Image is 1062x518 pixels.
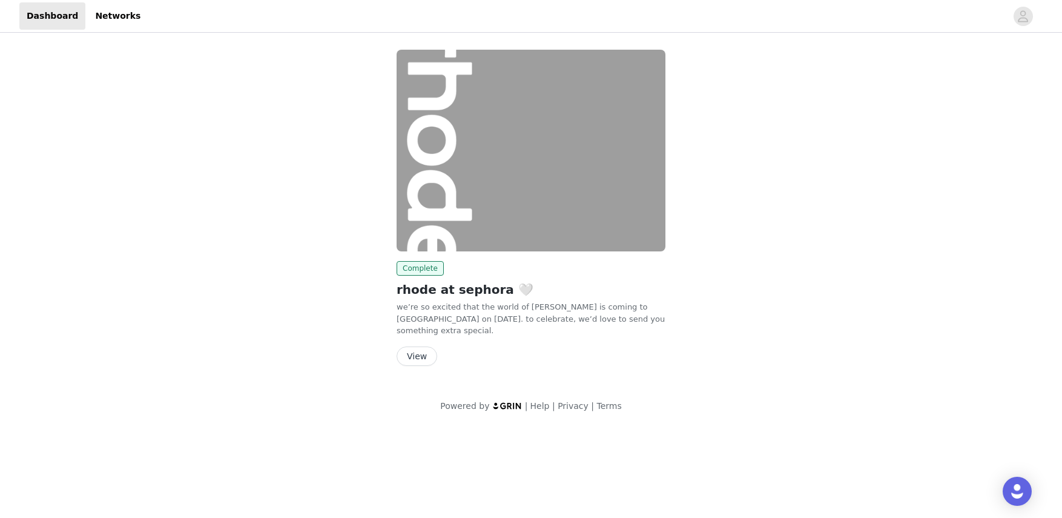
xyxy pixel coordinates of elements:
a: View [397,352,437,361]
div: Open Intercom Messenger [1003,477,1032,506]
a: Help [530,401,550,411]
h2: rhode at sephora 🤍 [397,281,665,299]
div: avatar [1017,7,1029,26]
button: View [397,347,437,366]
span: Powered by [440,401,489,411]
a: Privacy [558,401,589,411]
span: | [552,401,555,411]
span: | [525,401,528,411]
img: rhode skin [397,50,665,251]
a: Dashboard [19,2,85,30]
a: Networks [88,2,148,30]
span: Complete [397,261,444,276]
p: we’re so excited that the world of [PERSON_NAME] is coming to [GEOGRAPHIC_DATA] on [DATE]. to cel... [397,301,665,337]
img: logo [492,402,523,410]
span: | [591,401,594,411]
a: Terms [596,401,621,411]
